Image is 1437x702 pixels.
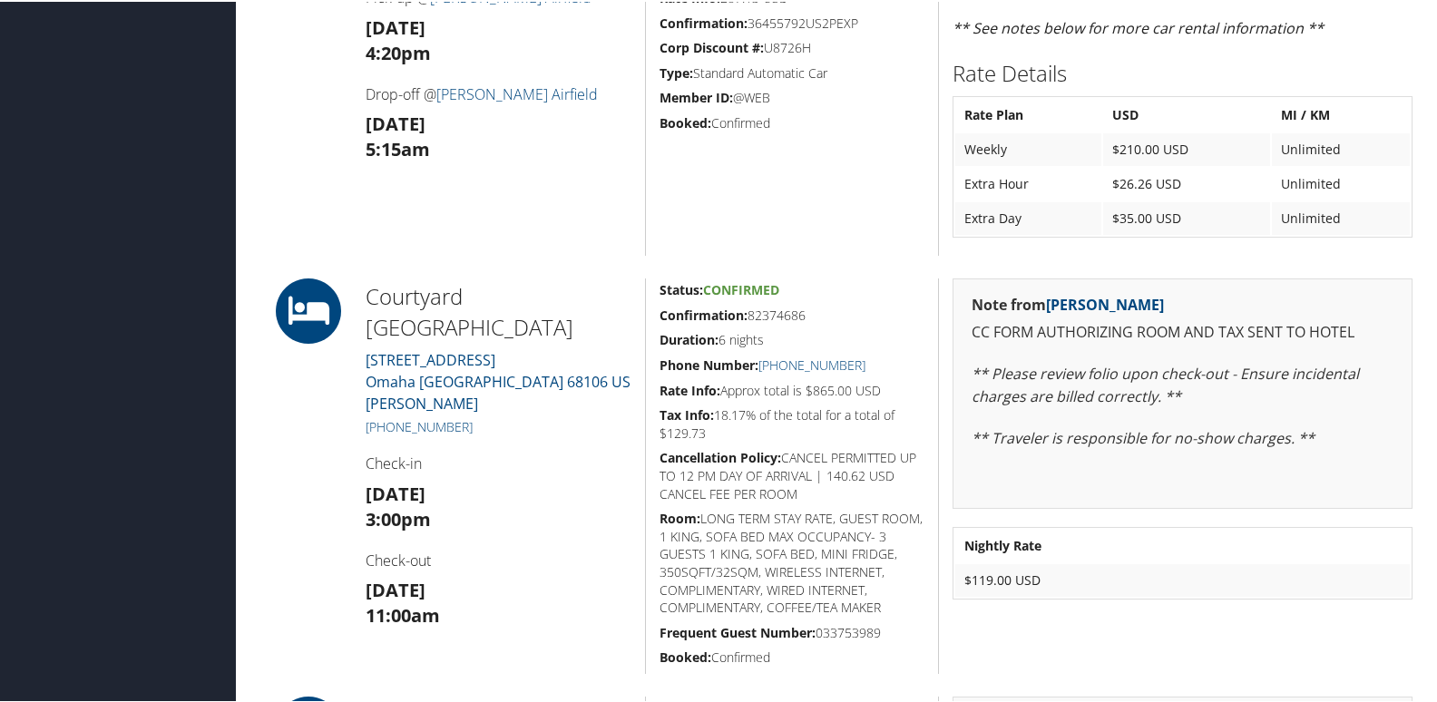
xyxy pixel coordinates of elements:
h5: 6 nights [660,329,924,347]
a: [PHONE_NUMBER] [366,416,473,434]
td: $35.00 USD [1103,200,1270,233]
h5: Approx total is $865.00 USD [660,380,924,398]
a: [PHONE_NUMBER] [758,355,865,372]
strong: [DATE] [366,480,425,504]
td: Unlimited [1272,166,1410,199]
th: MI / KM [1272,97,1410,130]
strong: Confirmation: [660,13,748,30]
h2: Rate Details [953,56,1413,87]
em: ** See notes below for more car rental information ** [953,16,1324,36]
em: ** Traveler is responsible for no-show charges. ** [972,426,1315,446]
td: Unlimited [1272,132,1410,164]
strong: 5:15am [366,135,430,160]
strong: Status: [660,279,703,297]
a: [STREET_ADDRESS]Omaha [GEOGRAPHIC_DATA] 68106 US [PERSON_NAME] [366,348,631,412]
h4: Check-in [366,452,631,472]
td: $210.00 USD [1103,132,1270,164]
h5: Standard Automatic Car [660,63,924,81]
span: Confirmed [703,279,779,297]
td: Unlimited [1272,200,1410,233]
h4: Drop-off @ [366,83,631,102]
h5: 18.17% of the total for a total of $129.73 [660,405,924,440]
th: Rate Plan [955,97,1101,130]
strong: Confirmation: [660,305,748,322]
strong: Rate Info: [660,380,720,397]
td: Extra Day [955,200,1101,233]
strong: [DATE] [366,110,425,134]
strong: Frequent Guest Number: [660,622,816,639]
th: USD [1103,97,1270,130]
strong: 4:20pm [366,39,431,63]
strong: Cancellation Policy: [660,447,781,464]
td: $26.26 USD [1103,166,1270,199]
strong: Booked: [660,112,711,130]
h5: @WEB [660,87,924,105]
strong: 3:00pm [366,505,431,530]
h5: LONG TERM STAY RATE, GUEST ROOM, 1 KING, SOFA BED MAX OCCUPANCY- 3 GUESTS 1 KING, SOFA BED, MINI ... [660,508,924,615]
strong: 11:00am [366,601,440,626]
em: ** Please review folio upon check-out - Ensure incidental charges are billed correctly. ** [972,362,1359,405]
strong: Room: [660,508,700,525]
strong: Phone Number: [660,355,758,372]
h5: 033753989 [660,622,924,640]
h5: Confirmed [660,647,924,665]
a: [PERSON_NAME] Airfield [436,83,598,102]
strong: [DATE] [366,576,425,600]
strong: Type: [660,63,693,80]
strong: Note from [972,293,1164,313]
h5: 82374686 [660,305,924,323]
h5: U8726H [660,37,924,55]
h4: Check-out [366,549,631,569]
td: Weekly [955,132,1101,164]
a: [PERSON_NAME] [1046,293,1164,313]
strong: Duration: [660,329,718,346]
h5: 36455792US2PEXP [660,13,924,31]
strong: Corp Discount #: [660,37,764,54]
strong: Member ID: [660,87,733,104]
h5: CANCEL PERMITTED UP TO 12 PM DAY OF ARRIVAL | 140.62 USD CANCEL FEE PER ROOM [660,447,924,501]
strong: Tax Info: [660,405,714,422]
h5: Confirmed [660,112,924,131]
h2: Courtyard [GEOGRAPHIC_DATA] [366,279,631,340]
strong: Booked: [660,647,711,664]
p: CC FORM AUTHORIZING ROOM AND TAX SENT TO HOTEL [972,319,1393,343]
td: $119.00 USD [955,562,1410,595]
td: Extra Hour [955,166,1101,199]
th: Nightly Rate [955,528,1410,561]
strong: [DATE] [366,14,425,38]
